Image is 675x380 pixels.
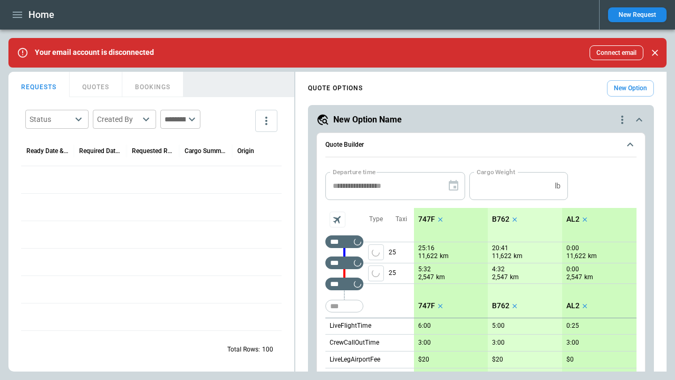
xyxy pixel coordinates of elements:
p: B762 [492,215,509,224]
p: Total Rows: [227,345,260,354]
p: LiveFlightTime [330,321,371,330]
p: 4:32 [492,265,505,273]
button: REQUESTS [8,72,70,97]
p: 25 [389,263,414,283]
p: lb [555,182,561,191]
p: Taxi [396,215,407,224]
button: more [255,110,277,132]
label: Cargo Weight [477,167,515,176]
p: 2,547 [566,273,582,282]
p: 5:32 [418,265,431,273]
span: Type of sector [368,265,384,281]
div: Requested Route [132,147,174,155]
div: Required Date & Time (UTC) [79,147,121,155]
div: Too short [325,256,363,269]
p: $0 [566,356,574,364]
p: 100 [262,345,273,354]
p: km [436,273,445,282]
button: Quote Builder [325,133,637,157]
p: 11,622 [418,252,438,261]
div: Created By [97,114,139,125]
p: Your email account is disconnected [35,48,154,57]
p: 747F [418,301,435,310]
p: B762 [492,301,509,310]
label: Departure time [333,167,376,176]
p: 0:25 [566,322,579,330]
p: CrewCallOutTime [330,338,379,347]
button: left aligned [368,265,384,281]
div: Ready Date & Time (UTC) [26,147,69,155]
p: km [514,252,523,261]
p: LiveLegAirportFee [330,355,380,364]
p: $20 [492,356,503,364]
p: km [588,252,597,261]
div: dismiss [648,41,662,64]
p: Type [369,215,383,224]
p: 3:00 [418,339,431,347]
p: 3:00 [492,339,505,347]
p: 25 [389,242,414,263]
p: AL2 [566,215,580,224]
div: Cargo Summary [185,147,227,155]
div: Too short [325,300,363,312]
p: km [440,252,449,261]
p: 2,547 [418,273,434,282]
p: km [584,273,593,282]
p: 11,622 [566,252,586,261]
p: 25:16 [418,244,435,252]
button: left aligned [368,244,384,260]
div: Status [30,114,72,125]
p: AL2 [566,301,580,310]
p: 6:00 [418,322,431,330]
p: $20 [418,356,429,364]
button: BOOKINGS [122,72,184,97]
p: 11,622 [492,252,512,261]
button: New Option Namequote-option-actions [316,113,645,126]
button: Close [648,45,662,60]
p: 2,547 [492,273,508,282]
div: Too short [325,235,363,248]
h4: QUOTE OPTIONS [308,86,363,91]
p: 747F [418,215,435,224]
p: 0:00 [566,265,579,273]
div: Too short [325,278,363,290]
p: 0:00 [566,244,579,252]
div: Origin [237,147,254,155]
p: 3:00 [566,339,579,347]
button: New Option [607,80,654,97]
h6: Quote Builder [325,141,364,148]
h1: Home [28,8,54,21]
h5: New Option Name [333,114,402,126]
button: QUOTES [70,72,122,97]
p: km [510,273,519,282]
span: Aircraft selection [330,212,345,227]
button: New Request [608,7,667,22]
div: quote-option-actions [616,113,629,126]
p: 20:41 [492,244,508,252]
span: Type of sector [368,244,384,260]
button: Connect email [590,45,643,60]
p: 5:00 [492,322,505,330]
